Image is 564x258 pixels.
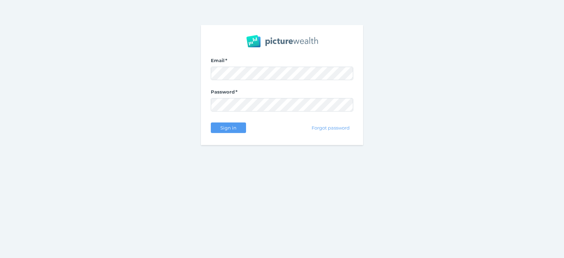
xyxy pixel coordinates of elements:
label: Email [211,57,353,66]
label: Password [211,89,353,98]
button: Sign in [211,122,246,133]
button: Forgot password [308,122,353,133]
span: Forgot password [309,125,353,130]
span: Sign in [217,125,239,130]
img: PW [246,35,318,47]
